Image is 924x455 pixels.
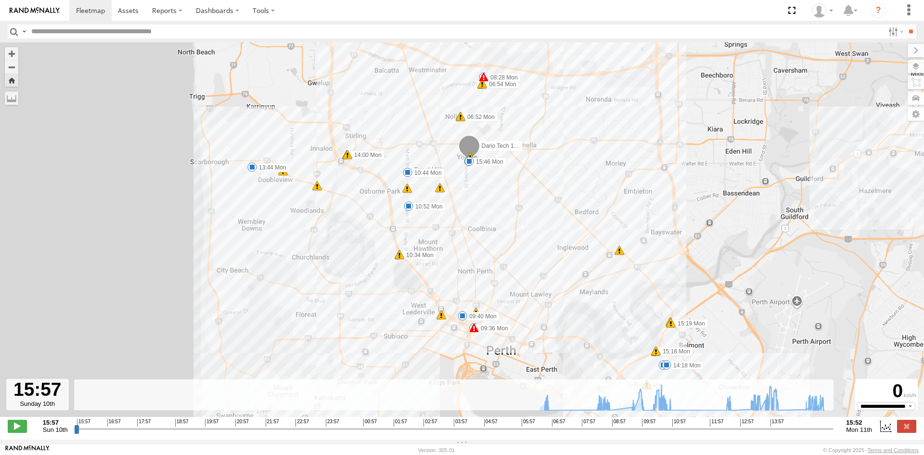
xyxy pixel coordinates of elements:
[295,419,309,427] span: 22:57
[552,419,565,427] span: 06:57
[399,251,436,260] label: 10:34 Mon
[484,73,521,82] label: 08:28 Mon
[402,183,412,193] div: 13
[423,419,437,427] span: 02:57
[672,419,686,427] span: 10:57
[454,419,467,427] span: 03:57
[5,91,18,105] label: Measure
[326,419,339,427] span: 23:57
[823,447,919,453] div: © Copyright 2025 -
[656,347,693,356] label: 15:18 Mon
[808,3,836,18] div: Brendan Sinclair
[20,25,28,39] label: Search Query
[482,80,519,89] label: 06:54 Mon
[137,419,151,427] span: 17:57
[656,348,693,356] label: 15:18 Mon
[266,419,279,427] span: 21:57
[642,419,655,427] span: 09:57
[347,151,385,159] label: 14:00 Mon
[312,181,322,191] div: 5
[846,426,872,433] span: Mon 11th Aug 2025
[363,419,377,427] span: 00:57
[522,419,535,427] span: 05:57
[394,419,407,427] span: 01:57
[469,157,506,166] label: 15:46 Mon
[461,113,498,121] label: 06:52 Mon
[612,419,626,427] span: 08:57
[462,312,500,321] label: 09:40 Mon
[667,361,704,370] label: 14:18 Mon
[897,420,916,432] label: Close
[868,447,919,453] a: Terms and Conditions
[857,380,916,402] div: 0
[471,308,481,317] div: 5
[409,202,446,211] label: 10:52 Mon
[235,419,249,427] span: 20:57
[5,445,50,455] a: Visit our Website
[615,246,624,255] div: 6
[908,107,924,121] label: Map Settings
[205,419,218,427] span: 19:57
[8,420,27,432] label: Play/Stop
[770,419,784,427] span: 13:57
[418,447,455,453] div: Version: 305.01
[408,169,445,177] label: 10:44 Mon
[465,152,475,162] div: 20
[582,419,595,427] span: 07:57
[5,60,18,74] button: Zoom out
[252,163,289,172] label: 13:44 Mon
[5,47,18,60] button: Zoom in
[77,419,90,427] span: 15:57
[10,7,60,14] img: rand-logo.svg
[107,419,121,427] span: 16:57
[43,419,68,426] strong: 15:57
[871,3,886,18] i: ?
[710,419,723,427] span: 11:57
[484,419,498,427] span: 04:57
[474,324,511,333] label: 09:36 Mon
[666,317,675,326] div: 6
[175,419,189,427] span: 18:57
[740,419,754,427] span: 12:57
[436,310,446,320] div: 8
[885,25,905,39] label: Search Filter Options
[43,426,68,433] span: Sun 10th Aug 2025
[671,319,708,328] label: 15:19 Mon
[846,419,872,426] strong: 15:52
[435,183,445,193] div: 6
[5,74,18,87] button: Zoom Home
[278,166,288,176] div: 6
[482,143,533,149] span: Dario Tech 1INY100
